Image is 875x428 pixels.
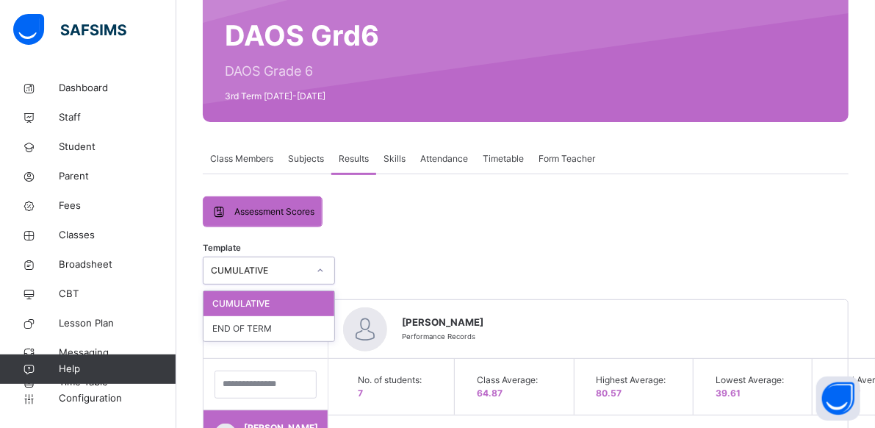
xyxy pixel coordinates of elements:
[13,14,126,45] img: safsims
[816,377,860,421] button: Open asap
[597,388,622,399] span: 80.57
[597,374,678,387] span: Highest Average:
[343,307,387,352] img: default.svg
[59,110,176,125] span: Staff
[716,388,741,399] span: 39.61
[59,257,176,272] span: Broadsheet
[210,152,273,165] span: Class Members
[59,140,176,154] span: Student
[59,169,176,184] span: Parent
[384,152,406,165] span: Skills
[59,81,176,96] span: Dashboard
[59,199,176,213] span: Fees
[204,316,334,341] div: END OF TERM
[483,152,524,165] span: Timetable
[339,152,369,165] span: Results
[59,287,176,302] span: CBT
[204,291,334,316] div: CUMULATIVE
[402,332,475,340] span: Performance Records
[288,152,324,165] span: Subjects
[716,374,797,387] span: Lowest Average:
[211,264,308,277] div: CUMULATIVE
[539,152,595,165] span: Form Teacher
[59,346,176,360] span: Messaging
[59,391,176,406] span: Configuration
[420,152,468,165] span: Attendance
[358,374,439,387] span: No. of students:
[225,90,379,103] span: 3rd Term [DATE]-[DATE]
[477,388,503,399] span: 64.87
[203,242,241,254] span: Template
[59,228,176,243] span: Classes
[59,316,176,331] span: Lesson Plan
[358,388,363,399] span: 7
[477,374,558,387] span: Class Average:
[234,205,314,218] span: Assessment Scores
[59,362,176,377] span: Help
